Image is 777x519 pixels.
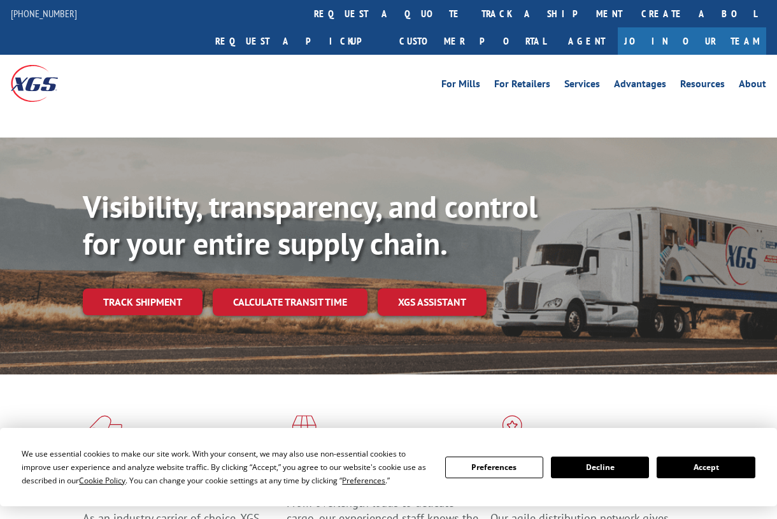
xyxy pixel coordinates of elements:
[618,27,766,55] a: Join Our Team
[11,7,77,20] a: [PHONE_NUMBER]
[83,187,538,263] b: Visibility, transparency, and control for your entire supply chain.
[494,79,550,93] a: For Retailers
[378,288,487,316] a: XGS ASSISTANT
[213,288,367,316] a: Calculate transit time
[83,288,203,315] a: Track shipment
[680,79,725,93] a: Resources
[555,27,618,55] a: Agent
[79,475,125,486] span: Cookie Policy
[657,457,755,478] button: Accept
[342,475,385,486] span: Preferences
[206,27,390,55] a: Request a pickup
[490,415,534,448] img: xgs-icon-flagship-distribution-model-red
[22,447,429,487] div: We use essential cookies to make our site work. With your consent, we may also use non-essential ...
[551,457,649,478] button: Decline
[614,79,666,93] a: Advantages
[390,27,555,55] a: Customer Portal
[564,79,600,93] a: Services
[83,415,122,448] img: xgs-icon-total-supply-chain-intelligence-red
[445,457,543,478] button: Preferences
[287,415,317,448] img: xgs-icon-focused-on-flooring-red
[739,79,766,93] a: About
[441,79,480,93] a: For Mills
